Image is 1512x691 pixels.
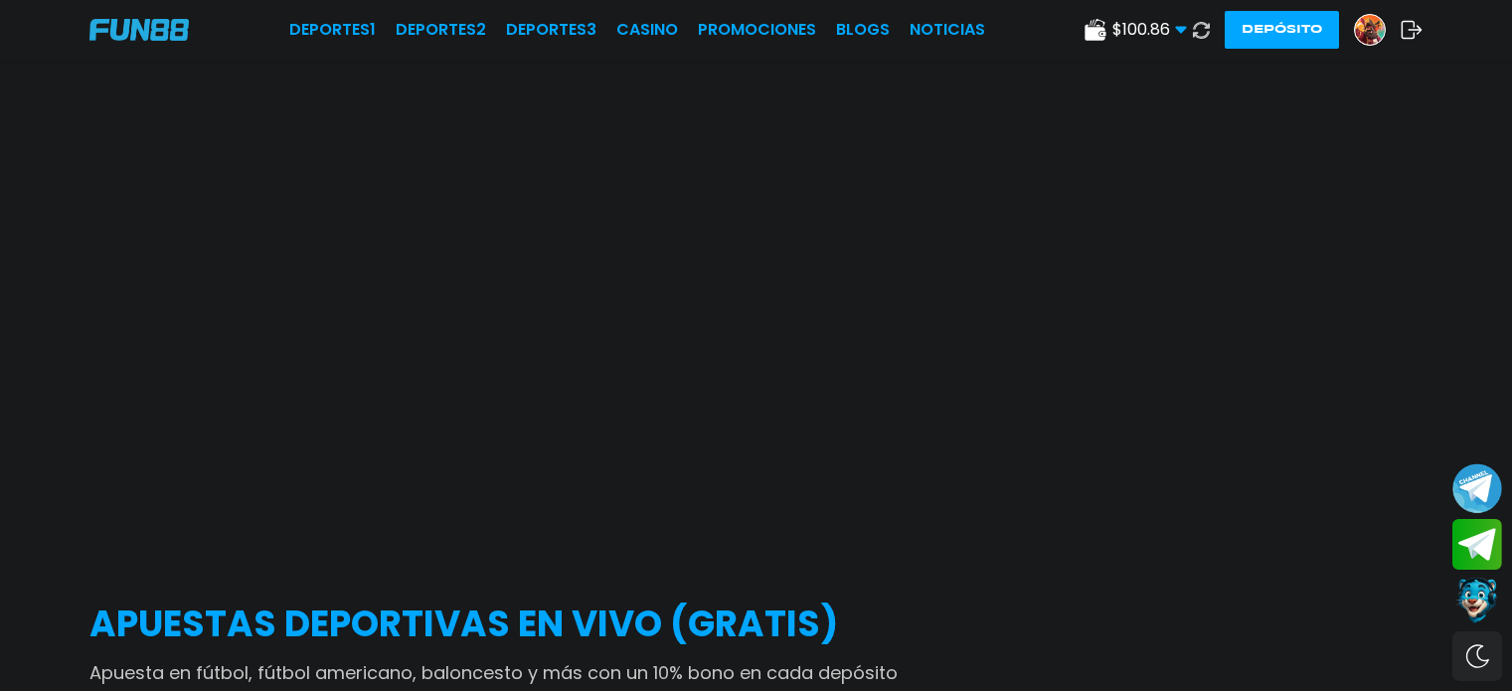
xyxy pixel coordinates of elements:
[1452,519,1502,571] button: Join telegram
[1354,14,1401,46] a: Avatar
[1452,631,1502,681] div: Switch theme
[1452,575,1502,626] button: Contact customer service
[910,18,985,42] a: NOTICIAS
[1452,462,1502,514] button: Join telegram channel
[289,18,376,42] a: Deportes1
[1112,18,1187,42] span: $ 100.86
[1225,11,1339,49] button: Depósito
[836,18,890,42] a: BLOGS
[506,18,596,42] a: Deportes3
[89,659,1423,686] p: Apuesta en fútbol, fútbol americano, baloncesto y más con un 10% bono en cada depósito
[1355,15,1385,45] img: Avatar
[616,18,678,42] a: CASINO
[396,18,486,42] a: Deportes2
[698,18,816,42] a: Promociones
[89,598,1423,651] h2: APUESTAS DEPORTIVAS EN VIVO (gratis)
[89,19,189,41] img: Company Logo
